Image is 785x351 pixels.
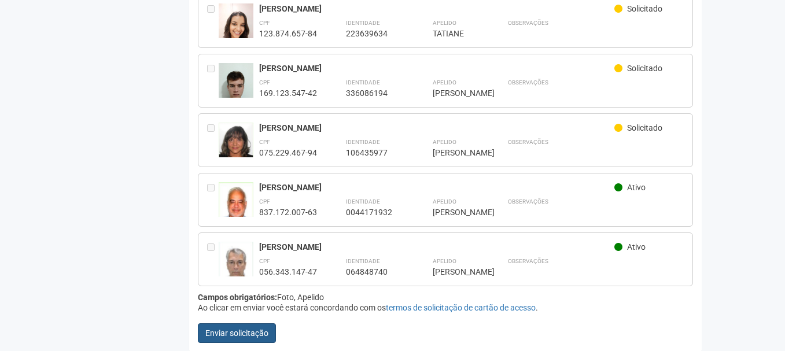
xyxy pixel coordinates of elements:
strong: CPF [259,198,270,205]
div: 169.123.547-42 [259,88,317,98]
strong: Identidade [346,139,380,145]
div: [PERSON_NAME] [259,242,615,252]
strong: CPF [259,20,270,26]
div: [PERSON_NAME] [433,88,479,98]
div: Ao clicar em enviar você estará concordando com os . [198,302,694,313]
strong: Observações [508,198,548,205]
div: 064848740 [346,267,404,277]
strong: Observações [508,139,548,145]
strong: Apelido [433,139,456,145]
div: Entre em contato com a Aministração para solicitar o cancelamento ou 2a via [207,182,219,217]
div: [PERSON_NAME] [433,267,479,277]
div: 075.229.467-94 [259,147,317,158]
img: user.jpg [219,123,253,168]
strong: Observações [508,79,548,86]
strong: CPF [259,139,270,145]
div: Entre em contato com a Aministração para solicitar o cancelamento ou 2a via [207,242,219,277]
span: Solicitado [627,123,662,132]
div: Foto, Apelido [198,292,694,302]
div: [PERSON_NAME] [259,63,615,73]
div: Entre em contato com a Aministração para solicitar o cancelamento ou 2a via [207,63,219,98]
button: Enviar solicitação [198,323,276,343]
div: TATIANE [433,28,479,39]
div: 056.343.147-47 [259,267,317,277]
a: termos de solicitação de cartão de acesso [386,303,536,312]
div: Entre em contato com a Aministração para solicitar o cancelamento ou 2a via [207,3,219,39]
span: Solicitado [627,64,662,73]
span: Solicitado [627,4,662,13]
div: [PERSON_NAME] [259,3,615,14]
div: 336086194 [346,88,404,98]
img: user.jpg [219,242,253,289]
img: user.jpg [219,3,253,50]
div: [PERSON_NAME] [259,123,615,133]
span: Ativo [627,242,646,252]
strong: CPF [259,258,270,264]
div: Entre em contato com a Aministração para solicitar o cancelamento ou 2a via [207,123,219,158]
strong: Apelido [433,79,456,86]
strong: Identidade [346,258,380,264]
strong: Identidade [346,20,380,26]
strong: Identidade [346,79,380,86]
div: [PERSON_NAME] [259,182,615,193]
strong: Campos obrigatórios: [198,293,277,302]
div: 223639634 [346,28,404,39]
strong: Observações [508,20,548,26]
div: [PERSON_NAME] [433,147,479,158]
div: 123.874.657-84 [259,28,317,39]
strong: Apelido [433,198,456,205]
strong: Apelido [433,258,456,264]
strong: Identidade [346,198,380,205]
strong: Apelido [433,20,456,26]
strong: Observações [508,258,548,264]
div: [PERSON_NAME] [433,207,479,217]
div: 106435977 [346,147,404,158]
strong: CPF [259,79,270,86]
div: 0044171932 [346,207,404,217]
img: user.jpg [219,182,253,231]
div: 837.172.007-63 [259,207,317,217]
img: user.jpg [219,63,253,104]
span: Ativo [627,183,646,192]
